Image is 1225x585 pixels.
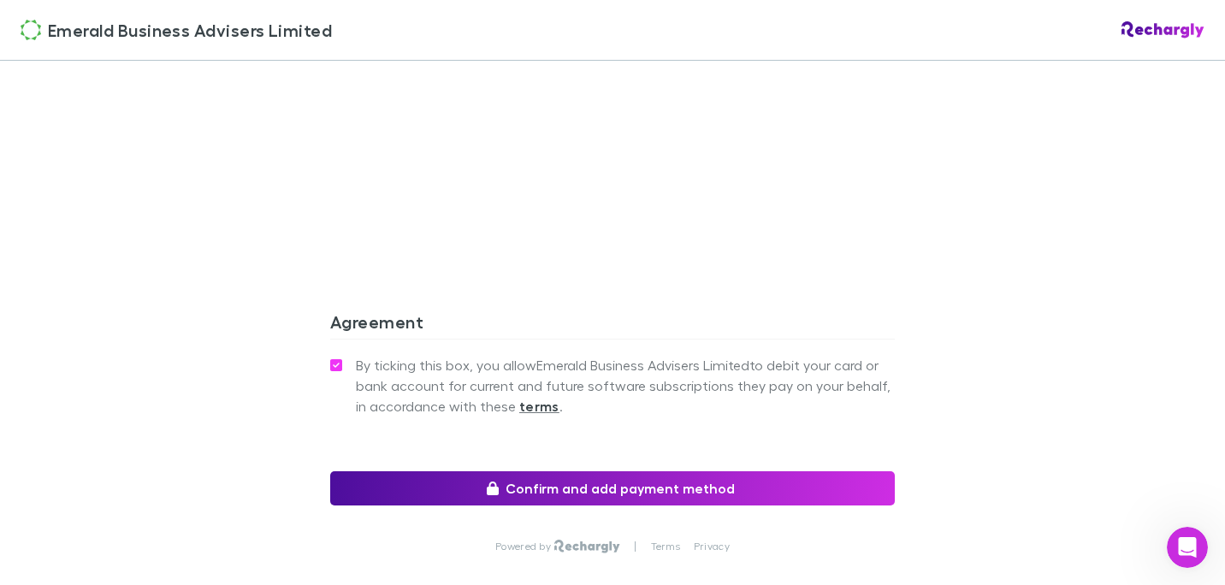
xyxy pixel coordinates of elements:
[330,471,895,505] button: Confirm and add payment method
[356,355,895,417] span: By ticking this box, you allow Emerald Business Advisers Limited to debit your card or bank accou...
[1121,21,1204,38] img: Rechargly Logo
[48,17,332,43] span: Emerald Business Advisers Limited
[330,311,895,339] h3: Agreement
[1167,527,1208,568] iframe: Intercom live chat
[694,540,730,553] a: Privacy
[554,540,620,553] img: Rechargly Logo
[634,540,636,553] p: |
[495,540,554,553] p: Powered by
[519,398,559,415] strong: terms
[651,540,680,553] a: Terms
[21,20,41,40] img: Emerald Business Advisers Limited's Logo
